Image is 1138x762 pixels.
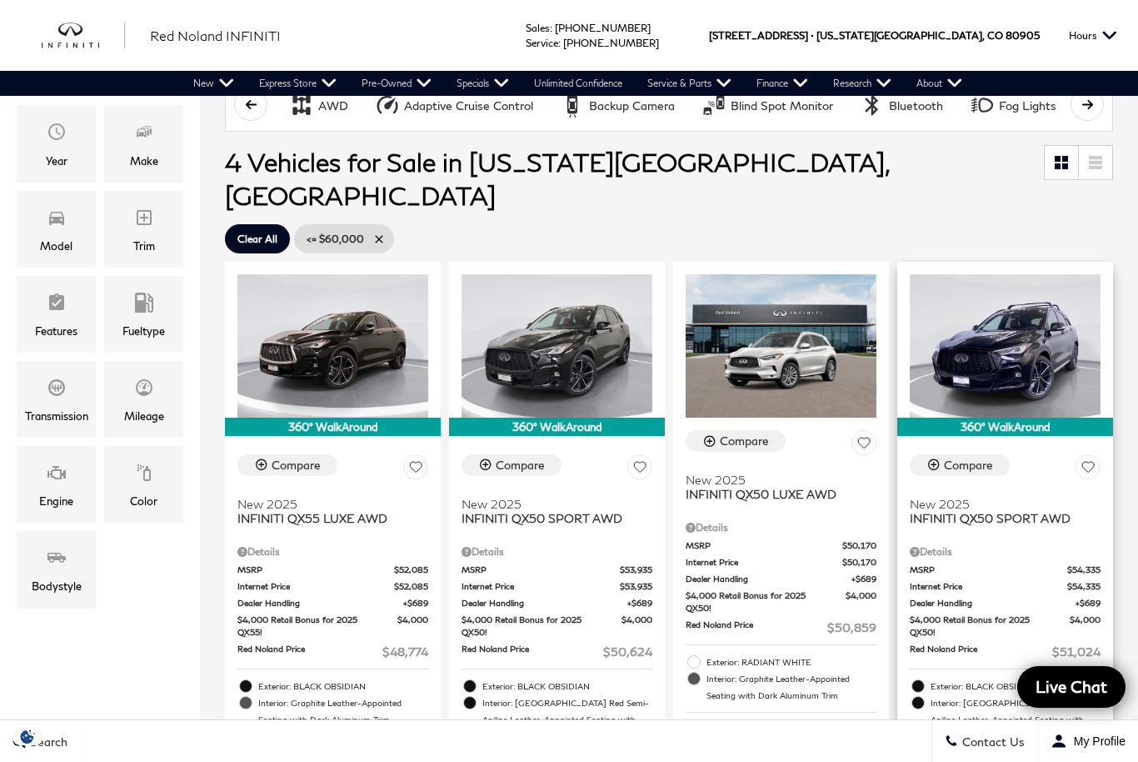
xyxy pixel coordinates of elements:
[32,577,82,595] div: Bodystyle
[462,454,562,476] button: Compare Vehicle
[394,580,428,593] span: $52,085
[8,728,47,745] section: Click to Open Cookie Consent Modal
[104,446,183,523] div: ColorColor
[237,597,403,609] span: Dealer Handling
[462,580,652,593] a: Internet Price $53,935
[910,643,1101,660] a: Red Noland Price $51,024
[686,539,842,552] span: MSRP
[931,678,1101,694] span: Exterior: BLACK OBSIDIAN
[1076,454,1101,485] button: Save Vehicle
[289,93,314,118] div: AWD
[860,93,885,118] div: Bluetooth
[150,26,281,46] a: Red Noland INFINITI
[17,276,96,353] div: FeaturesFeatures
[42,23,125,49] a: infiniti
[25,407,88,425] div: Transmission
[686,539,876,552] a: MSRP $50,170
[1052,643,1101,660] span: $51,024
[961,88,1066,123] button: Fog LightsFog Lights
[563,37,659,49] a: [PHONE_NUMBER]
[958,734,1025,749] span: Contact Us
[686,573,851,585] span: Dealer Handling
[181,71,247,96] a: New
[526,37,558,49] span: Service
[42,23,125,49] img: INFINITI
[889,98,943,113] div: Bluetooth
[910,614,1070,639] span: $4,000 Retail Bonus for 2025 QX50!
[237,511,416,525] span: INFINITI QX55 LUXE AWD
[1070,614,1101,639] span: $4,000
[47,544,67,577] span: Bodystyle
[462,564,652,576] a: MSRP $53,935
[47,288,67,322] span: Features
[26,734,67,749] span: Search
[551,88,684,123] button: Backup CameraBackup Camera
[134,118,154,151] span: Make
[910,614,1101,639] a: $4,000 Retail Bonus for 2025 QX50! $4,000
[686,473,864,487] span: New 2025
[237,564,428,576] a: MSRP $52,085
[8,728,47,745] img: Opt-Out Icon
[237,643,428,660] a: Red Noland Price $48,774
[621,614,652,639] span: $4,000
[842,556,876,569] span: $50,170
[709,29,1040,42] a: [STREET_ADDRESS] • [US_STATE][GEOGRAPHIC_DATA], CO 80905
[720,434,769,449] div: Compare
[1027,676,1116,697] span: Live Chat
[237,497,416,511] span: New 2025
[237,274,428,418] img: 2025 INFINITI QX55 LUXE AWD
[910,486,1101,525] a: New 2025INFINITI QX50 SPORT AWD
[462,597,627,609] span: Dealer Handling
[692,88,842,123] button: Blind Spot MonitorBlind Spot Monitor
[686,573,876,585] a: Dealer Handling $689
[234,88,267,121] button: scroll left
[397,614,428,639] span: $4,000
[237,580,394,593] span: Internet Price
[550,22,552,34] span: :
[449,418,665,436] div: 360° WalkAround
[47,118,67,151] span: Year
[560,93,585,118] div: Backup Camera
[635,71,744,96] a: Service & Parts
[462,580,620,593] span: Internet Price
[40,237,72,255] div: Model
[47,203,67,237] span: Model
[47,459,67,492] span: Engine
[931,694,1101,744] span: Interior: [GEOGRAPHIC_DATA] Red Semi-Aniline Leather-Appointed Seating with Black Aluminum Trim
[686,556,842,569] span: Internet Price
[620,580,652,593] span: $53,935
[686,274,876,418] img: 2025 INFINITI QX50 LUXE AWD
[462,597,652,609] a: Dealer Handling $689
[910,564,1101,576] a: MSRP $54,335
[47,373,67,407] span: Transmission
[462,486,652,525] a: New 2025INFINITI QX50 SPORT AWD
[237,614,397,639] span: $4,000 Retail Bonus for 2025 QX55!
[706,654,876,670] span: Exterior: RADIANT WHITE
[1071,88,1104,121] button: scroll right
[462,614,621,639] span: $4,000 Retail Bonus for 2025 QX50!
[134,373,154,407] span: Mileage
[910,564,1067,576] span: MSRP
[910,580,1101,593] a: Internet Price $54,335
[130,152,158,170] div: Make
[133,237,155,255] div: Trim
[627,454,652,485] button: Save Vehicle
[104,105,183,182] div: MakeMake
[842,539,876,552] span: $50,170
[46,152,67,170] div: Year
[181,71,975,96] nav: Main Navigation
[237,643,382,660] span: Red Noland Price
[1038,720,1138,762] button: Open user profile menu
[686,487,864,501] span: INFINITI QX50 LUXE AWD
[482,678,652,694] span: Exterior: BLACK OBSIDIAN
[225,147,889,210] span: 4 Vehicles for Sale in [US_STATE][GEOGRAPHIC_DATA], [GEOGRAPHIC_DATA]
[999,98,1056,113] div: Fog Lights
[627,597,652,609] span: $689
[821,71,904,96] a: Research
[496,458,545,473] div: Compare
[394,564,428,576] span: $52,085
[237,564,394,576] span: MSRP
[130,492,157,510] div: Color
[701,93,726,118] div: Blind Spot Monitor
[124,407,164,425] div: Mileage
